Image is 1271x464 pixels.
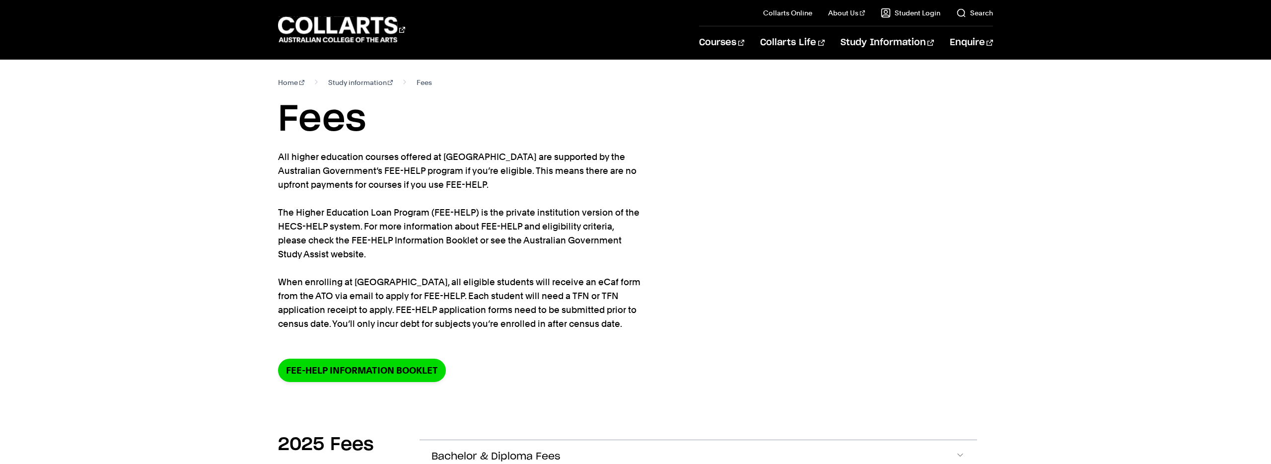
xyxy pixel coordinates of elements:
[828,8,865,18] a: About Us
[881,8,940,18] a: Student Login
[278,76,304,89] a: Home
[431,451,561,463] span: Bachelor & Diploma Fees
[956,8,993,18] a: Search
[699,26,744,59] a: Courses
[278,434,374,456] h2: 2025 Fees
[278,97,993,142] h1: Fees
[841,26,934,59] a: Study Information
[278,150,640,331] p: All higher education courses offered at [GEOGRAPHIC_DATA] are supported by the Australian Governm...
[763,8,812,18] a: Collarts Online
[328,76,393,89] a: Study information
[760,26,824,59] a: Collarts Life
[278,15,405,44] div: Go to homepage
[278,359,446,382] a: FEE-HELP information booklet
[417,76,432,89] span: Fees
[950,26,993,59] a: Enquire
